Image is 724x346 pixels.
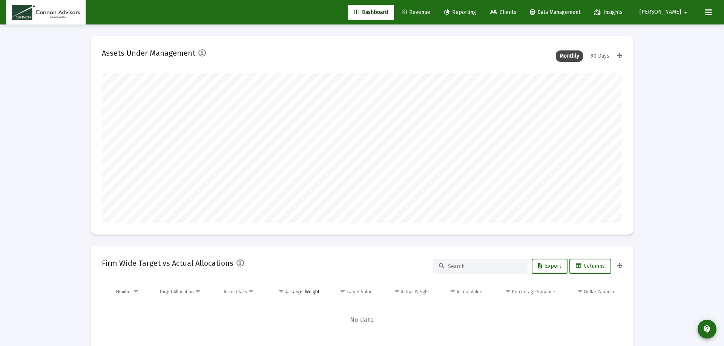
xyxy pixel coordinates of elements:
[102,283,622,339] div: Data grid
[133,289,139,294] span: Show filter options for column 'Number'
[538,263,561,269] span: Export
[102,257,233,269] h2: Firm Wide Target vs Actual Allocations
[448,263,522,270] input: Search
[278,289,284,294] span: Show filter options for column 'Target Weight'
[512,289,555,295] div: Percentage Variance
[224,289,247,295] div: Asset Class
[588,5,629,20] a: Insights
[681,5,690,20] mat-icon: arrow_drop_down
[248,289,254,294] span: Show filter options for column 'Asset Class'
[577,289,583,294] span: Show filter options for column 'Dollar Variance'
[587,50,613,62] div: 90 Days
[584,289,615,295] div: Dollar Variance
[640,9,681,15] span: [PERSON_NAME]
[556,50,583,62] div: Monthly
[569,259,611,274] button: Columns
[524,5,586,20] a: Data Management
[102,47,195,59] h2: Assets Under Management
[347,289,373,295] div: Target Value
[450,289,456,294] span: Show filter options for column 'Actual Value'
[116,289,132,295] div: Number
[484,5,522,20] a: Clients
[444,9,476,15] span: Reporting
[102,316,622,324] span: No data
[530,9,580,15] span: Data Management
[325,283,378,301] td: Column Target Value
[488,283,560,301] td: Column Percentage Variance
[560,283,622,301] td: Column Dollar Variance
[218,283,268,301] td: Column Asset Class
[291,289,319,295] div: Target Weight
[195,289,201,294] span: Show filter options for column 'Target Allocation'
[630,5,699,20] button: [PERSON_NAME]
[396,5,436,20] a: Revenue
[340,289,345,294] span: Show filter options for column 'Target Value'
[703,325,712,334] mat-icon: contact_support
[154,283,218,301] td: Column Target Allocation
[457,289,482,295] div: Actual Value
[490,9,516,15] span: Clients
[438,5,482,20] a: Reporting
[111,283,154,301] td: Column Number
[12,5,80,20] img: Dashboard
[434,283,488,301] td: Column Actual Value
[402,9,430,15] span: Revenue
[576,263,605,269] span: Columns
[394,289,400,294] span: Show filter options for column 'Actual Weight'
[378,283,434,301] td: Column Actual Weight
[401,289,429,295] div: Actual Weight
[348,5,394,20] a: Dashboard
[594,9,623,15] span: Insights
[159,289,194,295] div: Target Allocation
[268,283,325,301] td: Column Target Weight
[532,259,568,274] button: Export
[354,9,388,15] span: Dashboard
[505,289,511,294] span: Show filter options for column 'Percentage Variance'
